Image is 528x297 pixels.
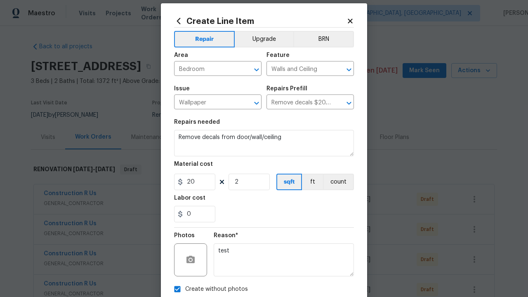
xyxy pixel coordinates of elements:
h5: Photos [174,233,195,238]
button: count [323,174,354,190]
h5: Labor cost [174,195,205,201]
h5: Repairs Prefill [266,86,307,92]
textarea: Remove decals from door/wall/ceiling [174,130,354,156]
button: Open [251,97,262,109]
h5: Repairs needed [174,119,220,125]
h5: Feature [266,52,290,58]
h5: Material cost [174,161,213,167]
textarea: test [214,243,354,276]
button: Repair [174,31,235,47]
button: sqft [276,174,302,190]
span: Create without photos [185,285,248,294]
h5: Issue [174,86,190,92]
h5: Reason* [214,233,238,238]
button: Open [343,64,355,75]
button: BRN [293,31,354,47]
h2: Create Line Item [174,16,346,26]
h5: Area [174,52,188,58]
button: ft [302,174,323,190]
button: Open [251,64,262,75]
button: Upgrade [235,31,294,47]
button: Open [343,97,355,109]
